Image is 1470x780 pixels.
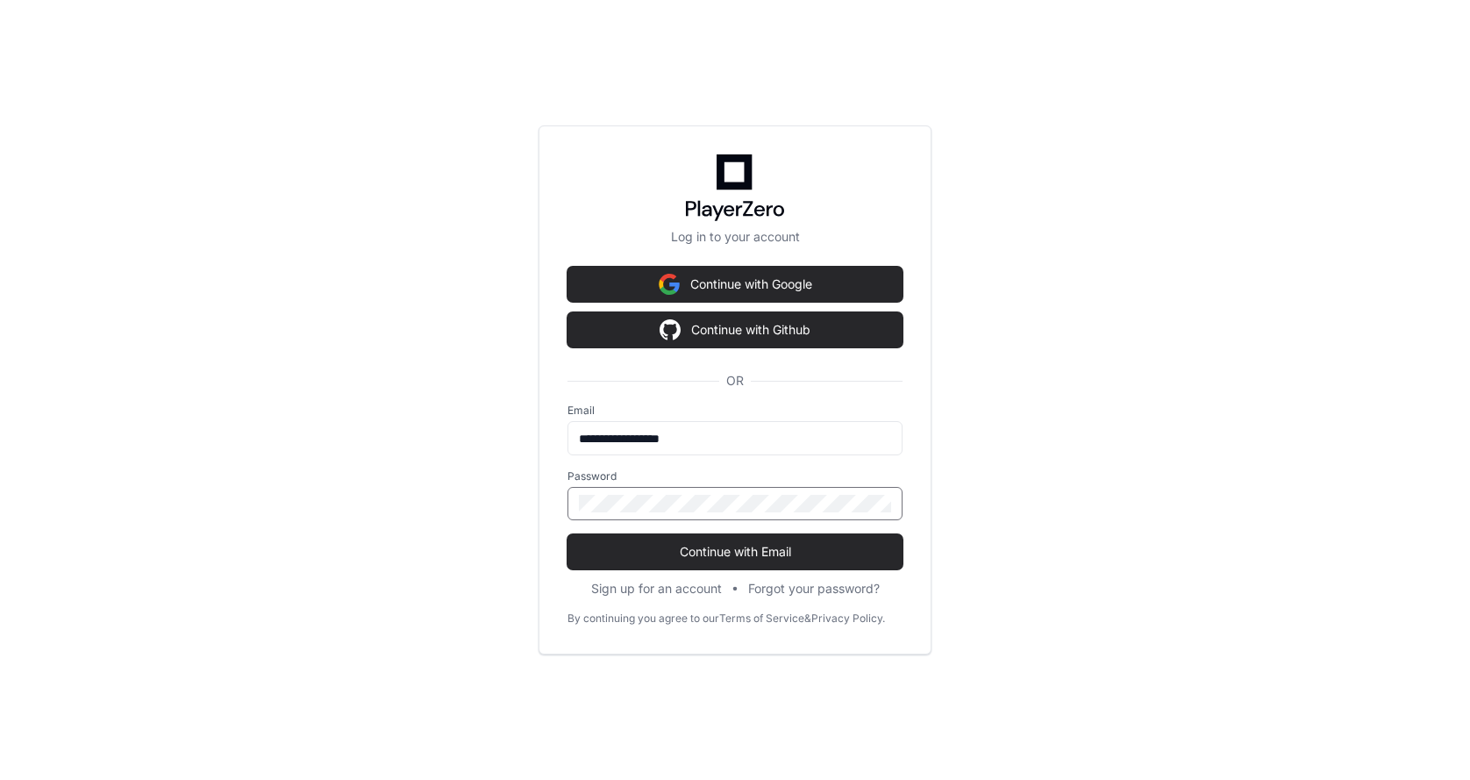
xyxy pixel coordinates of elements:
[567,534,903,569] button: Continue with Email
[591,580,722,598] button: Sign up for an account
[567,543,903,561] span: Continue with Email
[748,580,880,598] button: Forgot your password?
[659,267,680,302] img: Sign in with google
[567,228,903,246] p: Log in to your account
[567,404,903,418] label: Email
[567,612,719,626] div: By continuing you agree to our
[719,372,751,390] span: OR
[811,612,885,626] a: Privacy Policy.
[567,267,903,302] button: Continue with Google
[719,612,804,626] a: Terms of Service
[567,312,903,347] button: Continue with Github
[660,312,681,347] img: Sign in with google
[804,612,811,626] div: &
[567,469,903,483] label: Password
